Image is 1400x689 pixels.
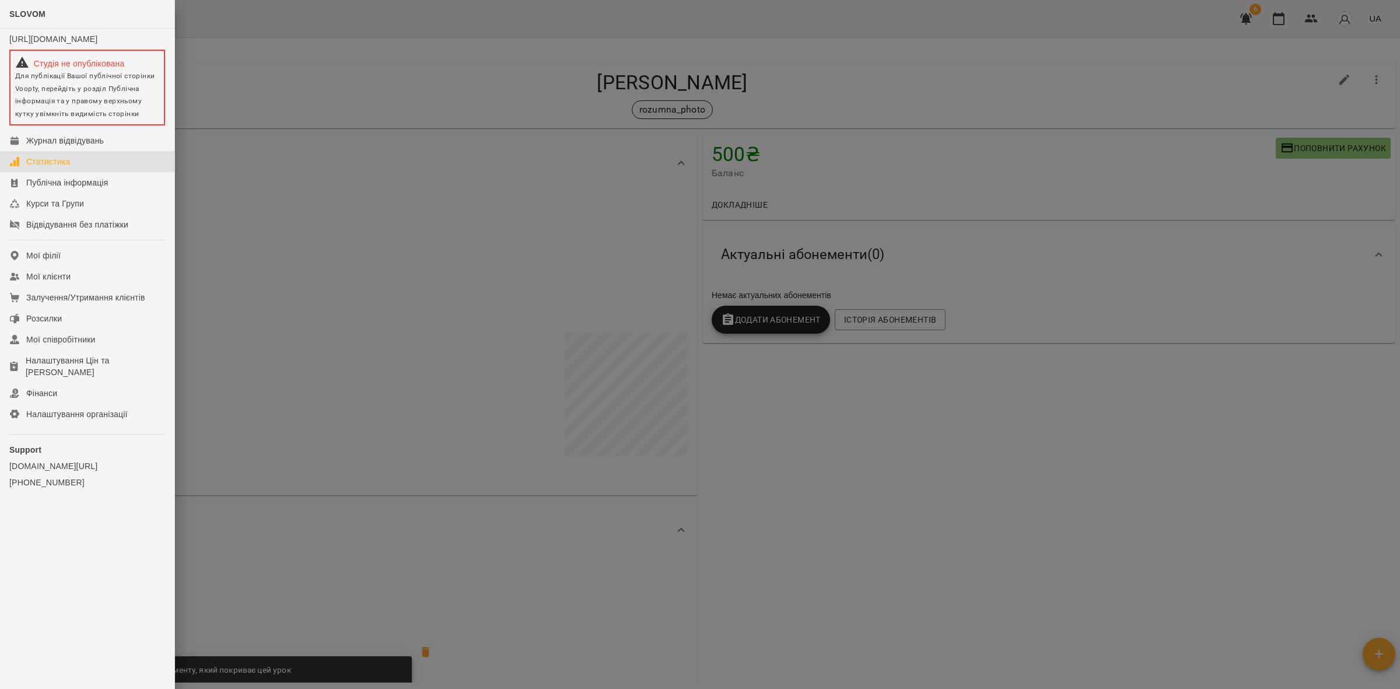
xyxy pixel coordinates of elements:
[9,444,165,456] p: Support
[15,72,155,118] span: Для публікації Вашої публічної сторінки Voopty, перейдіть у розділ Публічна інформація та у право...
[26,156,71,167] div: Статистика
[9,460,165,472] a: [DOMAIN_NAME][URL]
[15,55,159,69] div: Студія не опублікована
[26,313,62,324] div: Розсилки
[26,250,61,261] div: Мої філії
[26,408,128,420] div: Налаштування організації
[26,387,57,399] div: Фінанси
[26,292,145,303] div: Залучення/Утримання клієнтів
[26,334,96,345] div: Мої співробітники
[26,198,84,209] div: Курси та Групи
[9,477,165,488] a: [PHONE_NUMBER]
[26,355,165,378] div: Налаштування Цін та [PERSON_NAME]
[9,9,45,19] span: SLOVOM
[26,135,104,146] div: Журнал відвідувань
[26,219,128,230] div: Відвідування без платіжки
[9,34,97,44] a: [URL][DOMAIN_NAME]
[26,271,71,282] div: Мої клієнти
[26,177,108,188] div: Публічна інформація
